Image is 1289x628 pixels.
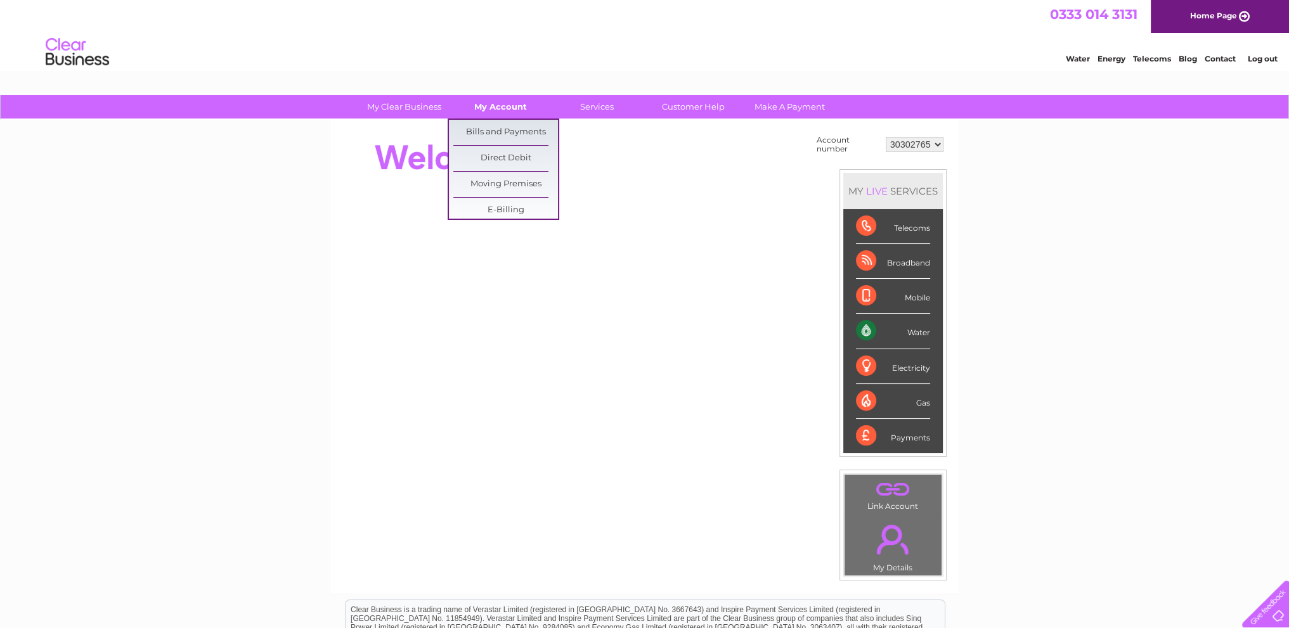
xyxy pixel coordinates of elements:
[453,198,558,223] a: E-Billing
[844,514,942,576] td: My Details
[641,95,746,119] a: Customer Help
[856,209,930,244] div: Telecoms
[346,7,945,61] div: Clear Business is a trading name of Verastar Limited (registered in [GEOGRAPHIC_DATA] No. 3667643...
[1098,54,1125,63] a: Energy
[1133,54,1171,63] a: Telecoms
[856,349,930,384] div: Electricity
[453,146,558,171] a: Direct Debit
[856,279,930,314] div: Mobile
[848,517,938,561] a: .
[1066,54,1090,63] a: Water
[352,95,457,119] a: My Clear Business
[1050,6,1137,22] a: 0333 014 3131
[1247,54,1277,63] a: Log out
[844,474,942,514] td: Link Account
[813,132,883,157] td: Account number
[448,95,553,119] a: My Account
[453,172,558,197] a: Moving Premises
[1179,54,1197,63] a: Blog
[848,478,938,500] a: .
[856,419,930,453] div: Payments
[545,95,649,119] a: Services
[45,33,110,72] img: logo.png
[843,173,943,209] div: MY SERVICES
[737,95,842,119] a: Make A Payment
[864,185,890,197] div: LIVE
[856,314,930,349] div: Water
[856,384,930,419] div: Gas
[1205,54,1236,63] a: Contact
[453,120,558,145] a: Bills and Payments
[856,244,930,279] div: Broadband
